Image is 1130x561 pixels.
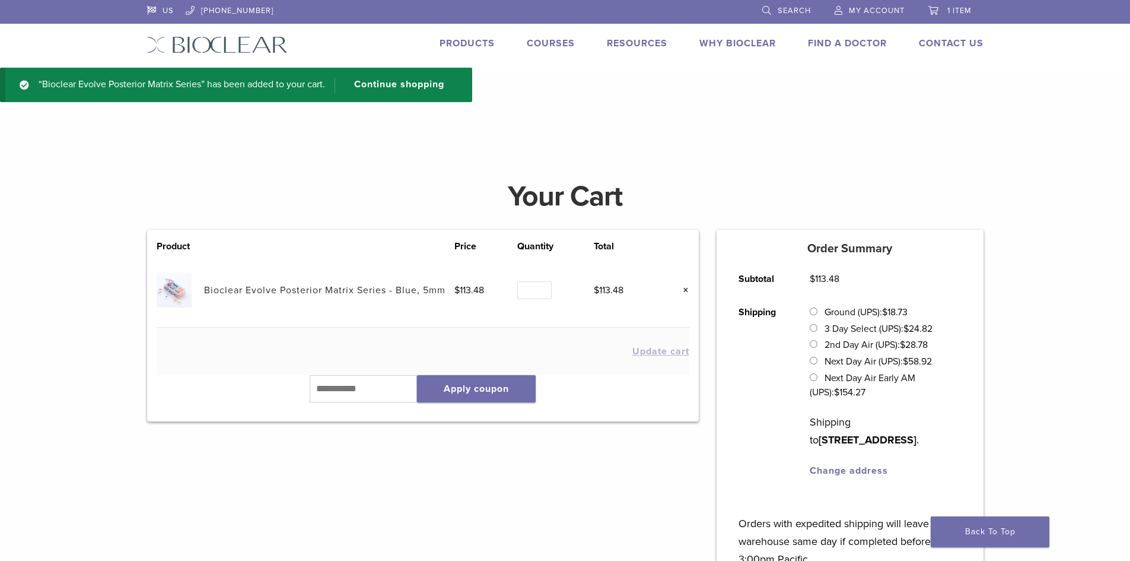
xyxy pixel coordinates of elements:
a: Products [440,37,495,49]
span: My Account [849,6,905,15]
h5: Order Summary [717,242,983,256]
bdi: 58.92 [903,356,932,367]
span: $ [810,273,815,285]
img: Bioclear Evolve Posterior Matrix Series - Blue, 5mm [157,272,192,308]
label: Next Day Air (UPS): [825,356,932,367]
th: Total [594,239,657,253]
a: Find A Doctor [808,37,887,49]
span: $ [834,386,839,398]
th: Subtotal [725,262,797,296]
a: Why Bioclear [699,37,776,49]
bdi: 113.48 [454,284,484,296]
label: 3 Day Select (UPS): [825,323,932,335]
th: Price [454,239,517,253]
a: Courses [527,37,575,49]
strong: [STREET_ADDRESS] [819,433,916,446]
button: Update cart [632,347,689,356]
label: Next Day Air Early AM (UPS): [810,372,915,398]
bdi: 154.27 [834,386,865,398]
span: Search [778,6,811,15]
th: Product [157,239,204,253]
th: Quantity [517,239,594,253]
span: $ [903,356,908,367]
a: Contact Us [919,37,983,49]
a: Change address [810,465,888,477]
span: 1 item [947,6,972,15]
h1: Your Cart [138,182,992,211]
a: Remove this item [674,283,689,298]
p: Shipping to . [810,413,961,449]
bdi: 24.82 [903,323,932,335]
img: Bioclear [147,36,288,53]
a: Resources [607,37,667,49]
th: Shipping [725,296,797,487]
label: 2nd Day Air (UPS): [825,339,928,351]
bdi: 113.48 [594,284,623,296]
button: Apply coupon [417,375,536,402]
a: Continue shopping [335,77,453,93]
label: Ground (UPS): [825,306,908,318]
span: $ [594,284,599,296]
span: $ [900,339,905,351]
bdi: 113.48 [810,273,839,285]
span: $ [903,323,909,335]
a: Bioclear Evolve Posterior Matrix Series - Blue, 5mm [204,284,445,296]
span: $ [882,306,887,318]
bdi: 28.78 [900,339,928,351]
a: Back To Top [931,516,1049,547]
span: $ [454,284,460,296]
bdi: 18.73 [882,306,908,318]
